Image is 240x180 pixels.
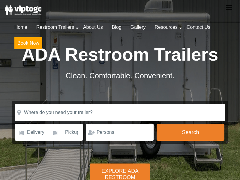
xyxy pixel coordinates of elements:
input: Where do you need your trailer? [15,104,225,121]
a: About Us [79,21,107,34]
input: Persons [86,124,154,141]
span: ADA Restroom Trailers [22,44,218,64]
a: Blog [107,21,126,34]
a: Resources [150,21,182,34]
span: | [47,124,49,143]
a: Book Now [10,36,47,53]
a: Gallery [126,21,150,34]
a: Home [10,21,32,34]
button: Search [157,124,224,141]
span: Clean. Comfortable. Convenient. [66,71,175,80]
a: Contact Us [182,21,215,34]
button: Book Now [14,37,42,49]
a: Restroom Trailers [32,21,79,34]
input: Pickup [49,124,83,141]
input: Delivery [15,124,47,141]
